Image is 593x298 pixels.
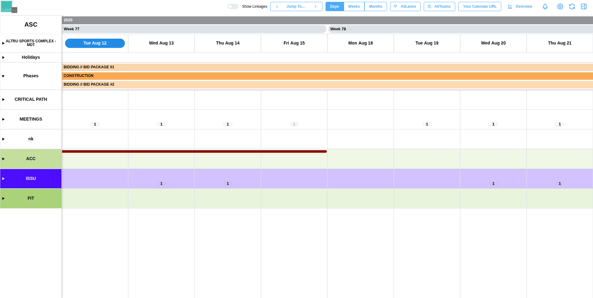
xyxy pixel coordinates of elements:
[435,2,451,11] span: All Teams
[330,2,339,11] span: Days
[504,2,537,11] a: Overview
[458,2,501,11] button: Your Calendar URL
[287,2,305,11] span: Jump To...
[568,2,576,11] button: Refresh Grid
[364,2,387,11] button: Months
[369,2,382,11] span: Months
[348,2,360,11] span: Weeks
[238,4,267,9] span: Show Linkages
[326,2,344,11] button: Days
[516,2,532,11] span: Overview
[344,2,365,11] button: Weeks
[284,2,309,11] button: Jump To...
[540,1,550,12] a: Notifications
[579,2,588,11] button: Open Drawer
[401,2,416,11] span: All Lanes
[424,2,455,11] button: AllTeams
[556,2,565,11] a: View Project
[390,2,421,11] button: AllLanes
[463,2,497,11] span: Your Calendar URL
